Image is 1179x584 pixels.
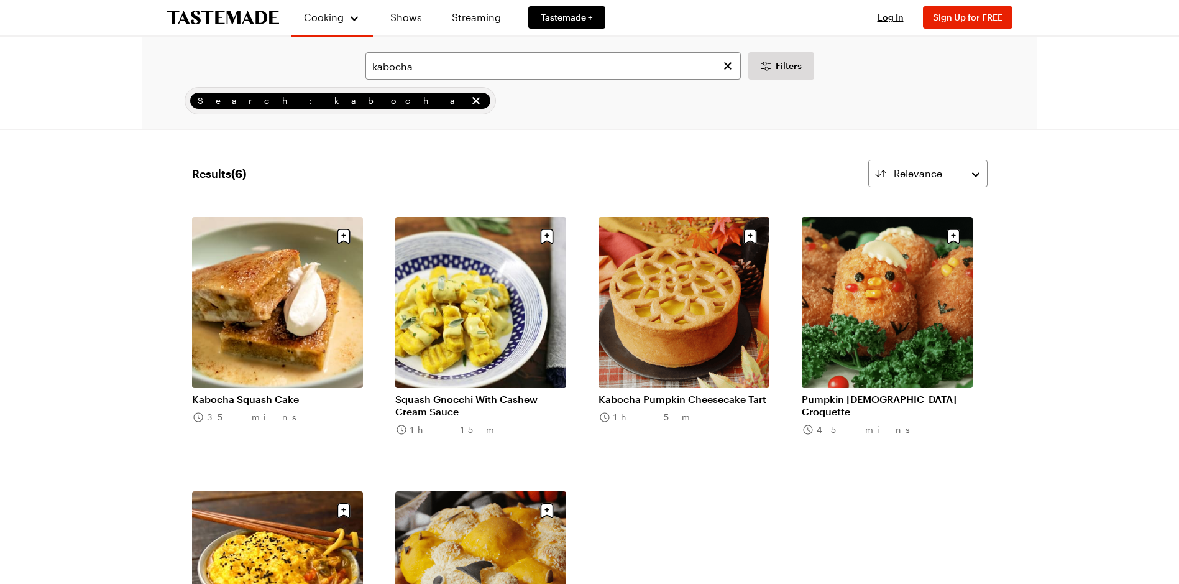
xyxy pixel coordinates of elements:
[866,11,915,24] button: Log In
[535,225,559,248] button: Save recipe
[942,225,965,248] button: Save recipe
[894,166,942,181] span: Relevance
[923,6,1012,29] button: Sign Up for FREE
[933,12,1002,22] span: Sign Up for FREE
[395,393,566,418] a: Squash Gnocchi With Cashew Cream Sauce
[192,165,246,182] span: Results
[332,225,356,248] button: Save recipe
[231,167,246,180] span: ( 6 )
[802,393,973,418] a: Pumpkin [DEMOGRAPHIC_DATA] Croquette
[748,52,814,80] button: Desktop filters
[469,94,483,108] button: remove Search: kabocha
[332,499,356,522] button: Save recipe
[304,5,360,30] button: Cooking
[535,499,559,522] button: Save recipe
[868,160,988,187] button: Relevance
[167,11,279,25] a: To Tastemade Home Page
[878,12,904,22] span: Log In
[599,393,769,406] a: Kabocha Pumpkin Cheesecake Tart
[304,11,344,23] span: Cooking
[721,59,735,73] button: Clear search
[776,60,802,72] span: Filters
[541,11,593,24] span: Tastemade +
[198,94,467,108] span: Search: kabocha
[528,6,605,29] a: Tastemade +
[192,393,363,406] a: Kabocha Squash Cake
[738,225,762,248] button: Save recipe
